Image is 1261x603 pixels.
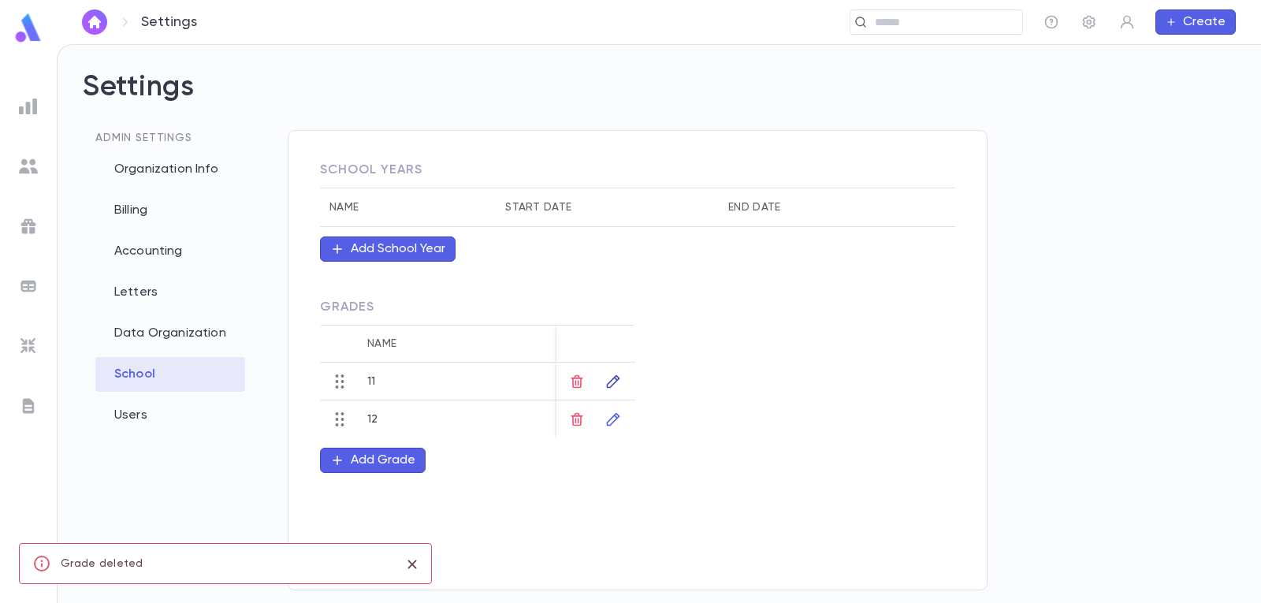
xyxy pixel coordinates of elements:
[95,316,245,351] div: Data Organization
[19,337,38,355] img: imports_grey.530a8a0e642e233f2baf0ef88e8c9fcb.svg
[320,164,422,177] span: School Years
[83,70,1236,130] h2: Settings
[95,152,245,187] div: Organization Info
[95,234,245,269] div: Accounting
[320,188,446,227] th: Name
[19,157,38,176] img: students_grey.60c7aba0da46da39d6d829b817ac14fc.svg
[400,552,425,577] button: close
[320,300,635,315] span: Grades
[95,398,245,433] div: Users
[19,277,38,296] img: batches_grey.339ca447c9d9533ef1741baa751efc33.svg
[95,275,245,310] div: Letters
[367,325,396,363] div: Name
[141,13,197,31] p: Settings
[320,448,426,473] button: Add Grade
[1155,9,1236,35] button: Create
[320,236,456,262] button: Add School Year
[719,188,906,227] th: End Date
[19,217,38,236] img: campaigns_grey.99e729a5f7ee94e3726e6486bddda8f1.svg
[351,241,445,257] div: Add School Year
[359,325,438,363] div: Name
[496,188,719,227] th: Start Date
[85,16,104,28] img: home_white.a664292cf8c1dea59945f0da9f25487c.svg
[351,452,415,468] div: Add Grade
[19,97,38,116] img: reports_grey.c525e4749d1bce6a11f5fe2a8de1b229.svg
[396,331,422,356] button: Sort
[95,132,192,143] span: Admin Settings
[61,549,143,579] div: Grade deleted
[95,193,245,228] div: Billing
[13,13,44,43] img: logo
[19,396,38,415] img: letters_grey.7941b92b52307dd3b8a917253454ce1c.svg
[95,357,245,392] div: School
[367,413,378,426] div: 12
[367,375,376,388] div: 11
